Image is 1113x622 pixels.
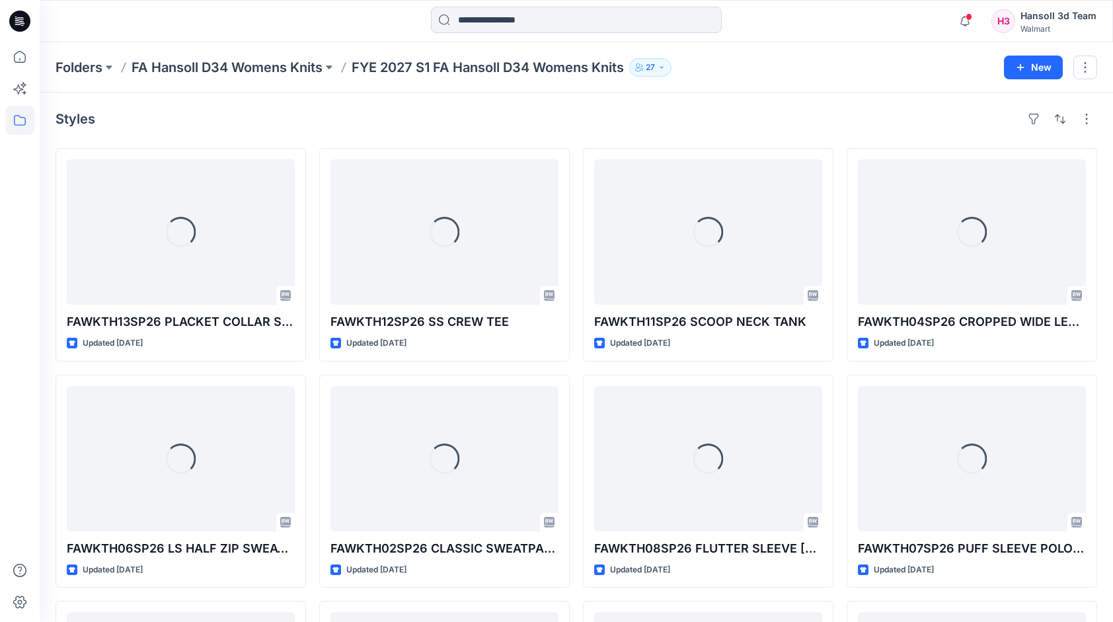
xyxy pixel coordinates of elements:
[629,58,672,77] button: 27
[858,539,1086,558] p: FAWKTH07SP26 PUFF SLEEVE POLO TOP
[594,313,822,331] p: FAWKTH11SP26 SCOOP NECK TANK
[646,60,655,75] p: 27
[132,58,323,77] a: FA Hansoll D34 Womens Knits
[346,336,406,350] p: Updated [DATE]
[83,563,143,577] p: Updated [DATE]
[330,313,558,331] p: FAWKTH12SP26 SS CREW TEE
[594,539,822,558] p: FAWKTH08SP26 FLUTTER SLEEVE [PERSON_NAME] TOP
[330,539,558,558] p: FAWKTH02SP26 CLASSIC SWEATPANT
[83,336,143,350] p: Updated [DATE]
[610,563,670,577] p: Updated [DATE]
[56,111,95,127] h4: Styles
[1004,56,1063,79] button: New
[858,313,1086,331] p: FAWKTH04SP26 CROPPED WIDE LEG SWEATPANT OPT
[67,539,295,558] p: FAWKTH06SP26 LS HALF ZIP SWEATSHIRT
[991,9,1015,33] div: H3
[1020,24,1096,34] div: Walmart
[874,336,934,350] p: Updated [DATE]
[352,58,624,77] p: FYE 2027 S1 FA Hansoll D34 Womens Knits
[56,58,102,77] a: Folders
[346,563,406,577] p: Updated [DATE]
[610,336,670,350] p: Updated [DATE]
[874,563,934,577] p: Updated [DATE]
[67,313,295,331] p: FAWKTH13SP26 PLACKET COLLAR SWEATSHIRT
[1020,8,1096,24] div: Hansoll 3d Team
